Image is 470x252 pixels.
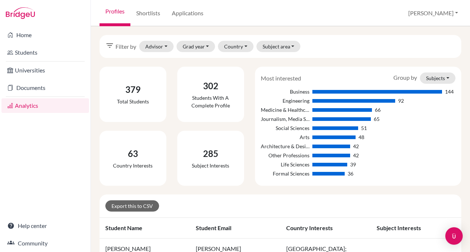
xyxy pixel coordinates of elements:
[218,41,254,52] button: Country
[105,200,159,212] a: Export this to CSV
[261,106,309,114] div: Medicine & Healthcare
[371,218,461,239] th: Subject interests
[398,97,404,105] div: 92
[261,161,309,168] div: Life Sciences
[261,142,309,150] div: Architecture & Design
[113,162,153,169] div: Country interests
[388,72,461,84] div: Group by
[280,218,371,239] th: Country interests
[420,72,455,84] button: Subjects
[1,80,89,95] a: Documents
[358,133,364,141] div: 48
[100,218,190,239] th: Student name
[348,170,353,177] div: 36
[256,41,301,52] button: Subject area
[255,74,307,83] div: Most interested
[190,218,280,239] th: Student email
[1,236,89,251] a: Community
[350,161,356,168] div: 39
[261,170,309,177] div: Formal Sciences
[445,227,463,245] div: Open Intercom Messenger
[177,41,215,52] button: Grad year
[374,115,380,123] div: 65
[117,83,149,96] div: 379
[6,7,35,19] img: Bridge-U
[183,79,238,92] div: 302
[405,6,461,20] button: [PERSON_NAME]
[1,98,89,113] a: Analytics
[261,124,309,132] div: Social Sciences
[353,142,359,150] div: 42
[117,98,149,105] div: Total students
[261,88,309,95] div: Business
[1,28,89,42] a: Home
[192,147,229,160] div: 285
[261,97,309,105] div: Engineering
[183,94,238,109] div: Students with a complete profile
[105,41,114,50] i: filter_list
[139,41,174,52] button: Advisor
[261,133,309,141] div: Arts
[261,151,309,159] div: Other Professions
[113,147,153,160] div: 63
[361,124,367,132] div: 51
[375,106,381,114] div: 66
[353,151,359,159] div: 42
[116,42,136,51] span: Filter by
[1,45,89,60] a: Students
[1,218,89,233] a: Help center
[261,115,309,123] div: Journalism, Media Studies & Communication
[192,162,229,169] div: Subject interests
[445,88,454,95] div: 144
[1,63,89,78] a: Universities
